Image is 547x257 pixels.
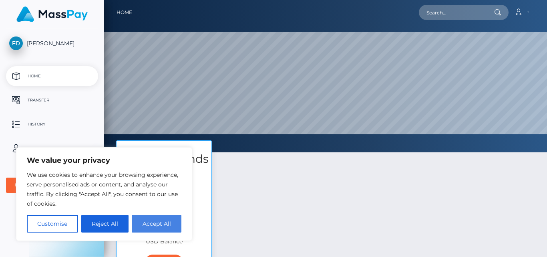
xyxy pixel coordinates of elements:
p: We value your privacy [27,156,181,165]
p: Home [9,70,95,82]
a: Home [117,4,132,21]
button: User Agreements [6,178,98,193]
button: Reject All [81,215,129,233]
a: Home [6,66,98,86]
p: User Profile [9,142,95,154]
p: We use cookies to enhance your browsing experience, serve personalised ads or content, and analys... [27,170,181,208]
a: Transfer [6,90,98,110]
a: User Profile [6,138,98,158]
div: We value your privacy [16,147,192,241]
button: Accept All [132,215,181,233]
img: MassPay [16,6,88,22]
div: User Agreements [15,182,80,188]
a: History [6,114,98,134]
input: Search... [419,5,494,20]
button: Customise [27,215,78,233]
p: Transfer [9,94,95,106]
p: History [9,118,95,130]
span: [PERSON_NAME] [6,40,98,47]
